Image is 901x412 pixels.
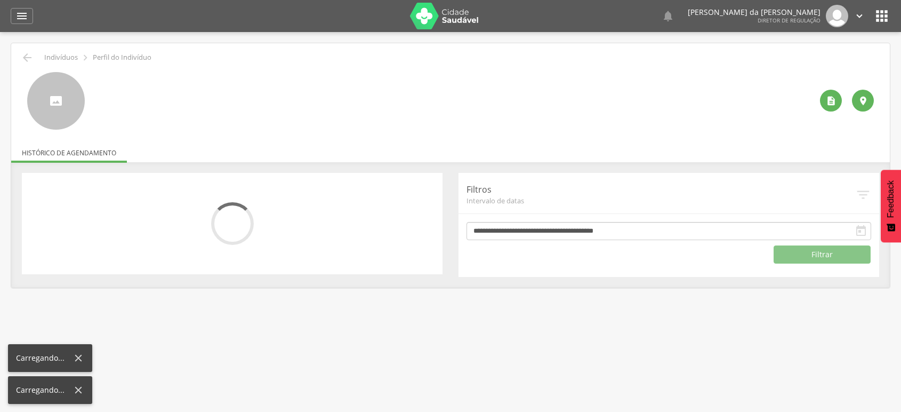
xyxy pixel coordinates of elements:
i:  [854,10,865,22]
i:  [858,96,868,106]
i:  [855,225,867,237]
p: Filtros [466,184,855,196]
p: Indivíduos [44,53,78,62]
i:  [79,52,91,64]
i:  [662,10,674,22]
p: [PERSON_NAME] da [PERSON_NAME] [688,9,820,16]
i: Voltar [21,51,34,64]
div: Carregando... [16,353,73,363]
span: Intervalo de datas [466,196,855,205]
a:  [11,8,33,24]
span: Feedback [886,180,896,218]
i:  [873,7,890,25]
i:  [855,187,871,203]
p: Perfil do Indivíduo [93,53,151,62]
button: Feedback - Mostrar pesquisa [881,170,901,242]
div: Localização [852,90,874,112]
span: Diretor de regulação [758,17,820,24]
a:  [662,5,674,27]
div: Ver histórico de cadastramento [820,90,842,112]
i:  [826,96,836,106]
i:  [15,10,28,22]
button: Filtrar [774,245,871,264]
a:  [854,5,865,27]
